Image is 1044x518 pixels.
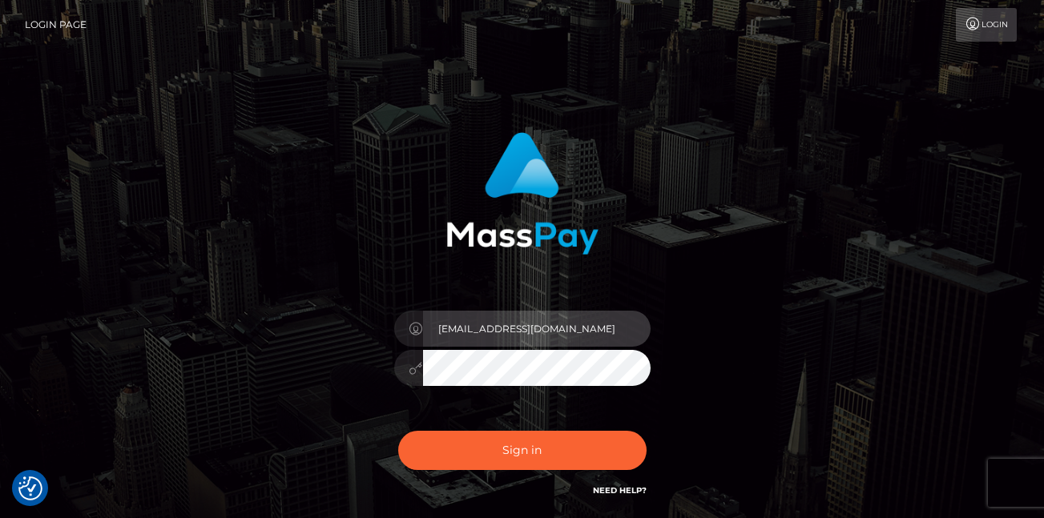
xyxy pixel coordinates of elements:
[423,311,651,347] input: Username...
[18,476,42,500] img: Revisit consent button
[18,476,42,500] button: Consent Preferences
[446,132,599,255] img: MassPay Login
[593,485,647,496] a: Need Help?
[956,8,1017,42] a: Login
[25,8,87,42] a: Login Page
[398,431,647,470] button: Sign in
